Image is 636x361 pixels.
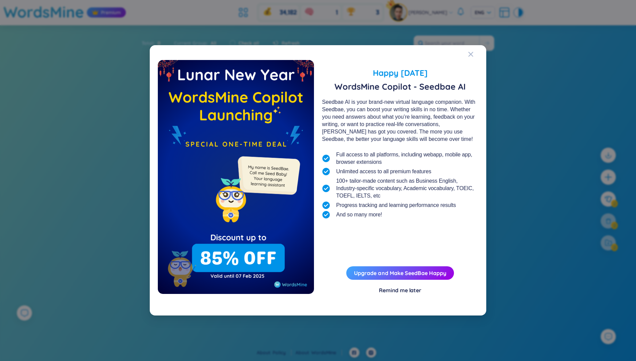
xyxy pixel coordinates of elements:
img: minionSeedbaeMessage.35ffe99e.png [235,143,302,210]
span: Full access to all platforms, including webapp, mobile app, browser extensions [336,151,478,166]
img: wmFlashDealEmpty.967f2bab.png [158,60,314,294]
span: Happy [DATE] [322,67,478,79]
span: WordsMine Copilot - Seedbae AI [322,82,478,92]
button: Upgrade and Make SeedBae Happy [346,267,454,280]
span: And so many more! [336,211,382,218]
span: 100+ tailor-made content such as Business English, Industry-specific vocabulary, Academic vocabul... [336,177,478,200]
div: Seedbae AI is your brand-new virtual language companion. With Seedbae, you can boost your writing... [322,98,478,143]
span: Unlimited access to all premium features [336,168,431,175]
span: Progress tracking and learning performance results [336,202,456,209]
button: Close [468,45,486,63]
div: Remind me later [379,287,421,294]
a: Upgrade and Make SeedBae Happy [354,270,446,277]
